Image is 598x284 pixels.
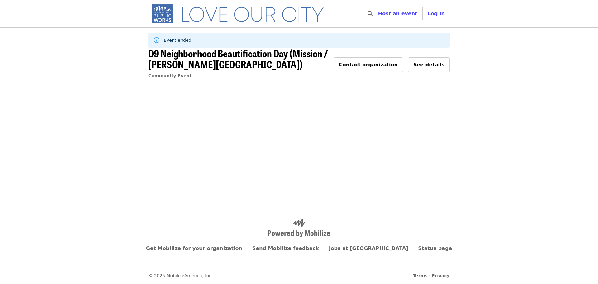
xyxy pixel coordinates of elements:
img: SF Public Works - Home [148,4,333,24]
a: Privacy [432,273,450,278]
a: Get Mobilize for your organization [146,245,242,251]
i: search icon [368,11,373,17]
span: © 2025 MobilizeAmerica, Inc. [148,273,213,278]
input: Search [376,6,381,21]
span: Contact organization [339,62,398,68]
button: See details [408,57,450,72]
a: Jobs at [GEOGRAPHIC_DATA] [329,245,408,251]
span: Log in [428,11,445,17]
img: Powered by Mobilize [268,219,330,237]
span: D9 Neighborhood Beautification Day (Mission / [PERSON_NAME][GEOGRAPHIC_DATA]) [148,46,328,71]
nav: Secondary footer navigation [148,267,450,279]
button: Contact organization [334,57,403,72]
a: Send Mobilize feedback [252,245,319,251]
span: See details [413,62,444,68]
span: · [413,272,450,279]
a: Host an event [378,11,417,17]
span: Event ended. [164,38,193,43]
button: Log in [423,7,450,20]
a: Community Event [148,73,192,78]
a: Terms [413,273,428,278]
a: Status page [418,245,452,251]
nav: Primary footer navigation [148,245,450,252]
